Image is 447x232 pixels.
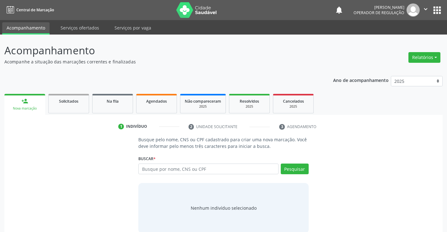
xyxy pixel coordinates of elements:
[333,76,389,84] p: Ano de acompanhamento
[56,22,104,33] a: Serviços ofertados
[432,5,443,16] button: apps
[185,99,221,104] span: Não compareceram
[107,99,119,104] span: Na fila
[138,154,156,164] label: Buscar
[110,22,156,33] a: Serviços por vaga
[185,104,221,109] div: 2025
[4,43,311,58] p: Acompanhamento
[118,124,124,129] div: 1
[2,22,50,35] a: Acompanhamento
[335,6,343,14] button: notifications
[407,3,420,17] img: img
[138,136,308,149] p: Busque pelo nome, CNS ou CPF cadastrado para criar uma nova marcação. Você deve informar pelo men...
[422,6,429,13] i: 
[146,99,167,104] span: Agendados
[354,5,404,10] div: [PERSON_NAME]
[234,104,265,109] div: 2025
[354,10,404,15] span: Operador de regulação
[420,3,432,17] button: 
[408,52,440,63] button: Relatórios
[278,104,309,109] div: 2025
[21,98,28,105] div: person_add
[191,205,257,211] div: Nenhum indivíduo selecionado
[4,58,311,65] p: Acompanhe a situação das marcações correntes e finalizadas
[16,7,54,13] span: Central de Marcação
[240,99,259,104] span: Resolvidos
[4,5,54,15] a: Central de Marcação
[9,106,41,111] div: Nova marcação
[138,164,278,174] input: Busque por nome, CNS ou CPF
[59,99,78,104] span: Solicitados
[281,164,309,174] button: Pesquisar
[283,99,304,104] span: Cancelados
[126,124,147,129] div: Indivíduo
